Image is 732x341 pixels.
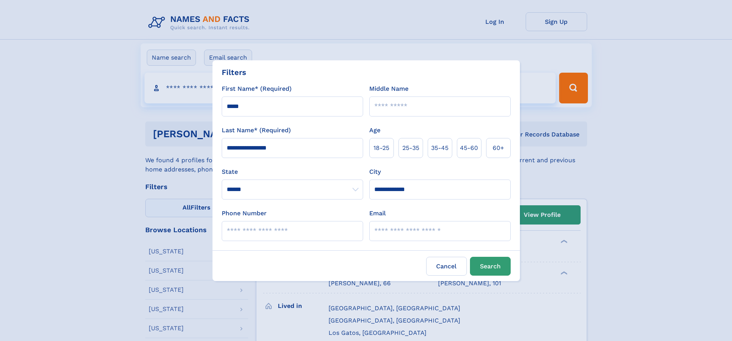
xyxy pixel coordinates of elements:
[369,167,381,176] label: City
[369,209,386,218] label: Email
[470,257,511,276] button: Search
[222,126,291,135] label: Last Name* (Required)
[222,67,246,78] div: Filters
[493,143,504,153] span: 60+
[222,84,292,93] label: First Name* (Required)
[222,209,267,218] label: Phone Number
[373,143,389,153] span: 18‑25
[369,84,408,93] label: Middle Name
[369,126,380,135] label: Age
[426,257,467,276] label: Cancel
[460,143,478,153] span: 45‑60
[402,143,419,153] span: 25‑35
[222,167,363,176] label: State
[431,143,448,153] span: 35‑45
